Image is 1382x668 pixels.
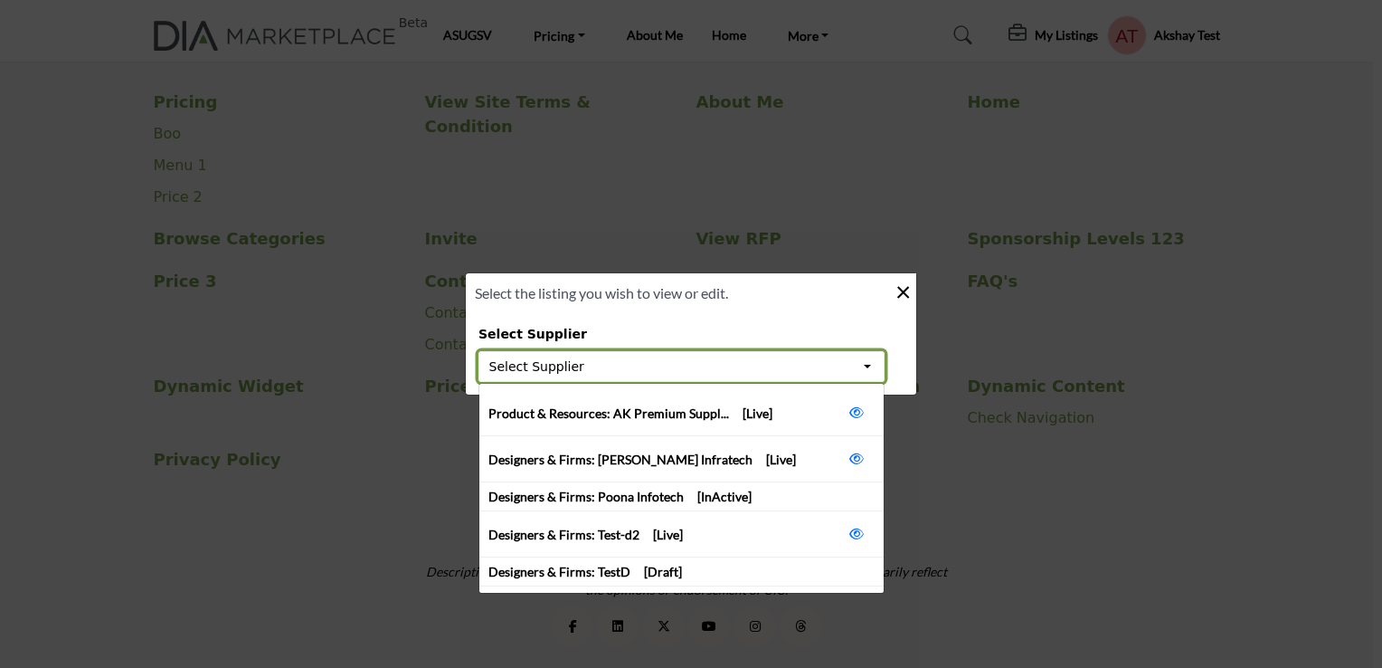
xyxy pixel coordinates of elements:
b: Select Supplier [478,325,587,351]
span: Product & Resources: AK Premium Supplier [488,404,772,423]
span: Designers & Firms: TestD [488,562,682,581]
a: View [838,441,875,477]
a: View [838,395,875,431]
button: Select Supplier [478,351,885,382]
span: Designers & Firms: Poona Infotech [488,487,752,506]
span: Designers & Firms: Chintan Infratech [488,450,796,469]
button: × [890,273,916,308]
a: View [838,516,875,552]
span: Designers & Firms: Test-d2 [488,525,683,544]
h6: Select the listing you wish to view or edit. [475,282,728,312]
